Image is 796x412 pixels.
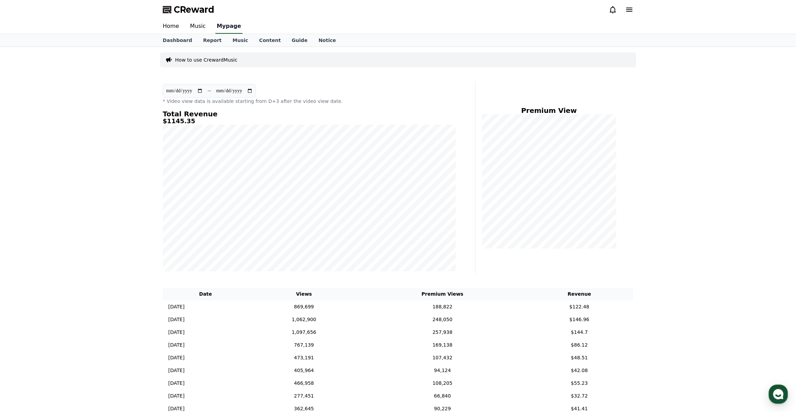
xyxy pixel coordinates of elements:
[525,326,633,339] td: $144.7
[227,34,254,46] a: Music
[359,351,525,364] td: 107,432
[359,390,525,402] td: 66,840
[525,313,633,326] td: $146.96
[157,19,184,34] a: Home
[168,341,184,349] p: [DATE]
[157,34,197,46] a: Dashboard
[248,377,360,390] td: 466,958
[248,288,360,300] th: Views
[525,390,633,402] td: $32.72
[525,351,633,364] td: $48.51
[248,326,360,339] td: 1,097,656
[525,377,633,390] td: $55.23
[207,87,212,95] p: ~
[18,229,30,234] span: Home
[481,107,617,114] h4: Premium View
[168,367,184,374] p: [DATE]
[168,316,184,323] p: [DATE]
[525,339,633,351] td: $86.12
[89,218,132,235] a: Settings
[248,339,360,351] td: 767,139
[359,339,525,351] td: 169,138
[168,329,184,336] p: [DATE]
[174,4,214,15] span: CReward
[184,19,211,34] a: Music
[163,110,456,118] h4: Total Revenue
[359,377,525,390] td: 108,205
[168,392,184,400] p: [DATE]
[359,313,525,326] td: 248,050
[359,288,525,300] th: Premium Views
[102,229,119,234] span: Settings
[248,300,360,313] td: 869,699
[57,229,77,234] span: Messages
[163,98,456,105] p: * Video view data is available starting from D+3 after the video view date.
[175,56,237,63] a: How to use CrewardMusic
[525,300,633,313] td: $122.48
[168,354,184,361] p: [DATE]
[2,218,45,235] a: Home
[163,288,248,300] th: Date
[45,218,89,235] a: Messages
[163,4,214,15] a: CReward
[359,300,525,313] td: 188,822
[248,390,360,402] td: 277,451
[168,380,184,387] p: [DATE]
[254,34,286,46] a: Content
[168,303,184,310] p: [DATE]
[163,118,456,125] h5: $1145.35
[286,34,313,46] a: Guide
[359,326,525,339] td: 257,938
[313,34,342,46] a: Notice
[197,34,227,46] a: Report
[359,364,525,377] td: 94,124
[525,288,633,300] th: Revenue
[248,364,360,377] td: 405,964
[248,313,360,326] td: 1,062,900
[248,351,360,364] td: 473,191
[215,19,243,34] a: Mypage
[525,364,633,377] td: $42.08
